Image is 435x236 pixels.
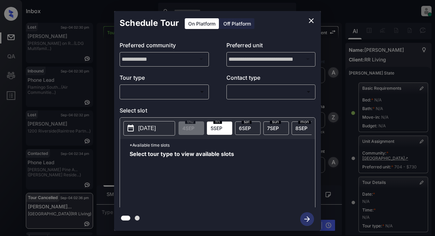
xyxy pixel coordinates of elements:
[263,121,289,135] div: date-select
[295,125,307,131] span: 8 SEP
[213,120,222,124] span: fri
[120,41,209,52] p: Preferred community
[211,125,222,131] span: 5 SEP
[239,125,251,131] span: 6 SEP
[130,139,315,151] p: *Available time slots
[304,14,318,28] button: close
[123,121,175,135] button: [DATE]
[226,41,316,52] p: Preferred unit
[298,120,311,124] span: mon
[130,151,234,206] span: Select tour type to view available slots
[226,73,316,84] p: Contact type
[242,120,252,124] span: sat
[270,120,281,124] span: sun
[120,106,315,117] p: Select slot
[207,121,232,135] div: date-select
[120,73,209,84] p: Tour type
[267,125,279,131] span: 7 SEP
[185,18,219,29] div: On Platform
[292,121,317,135] div: date-select
[235,121,261,135] div: date-select
[138,124,156,132] p: [DATE]
[114,11,184,35] h2: Schedule Tour
[220,18,254,29] div: Off Platform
